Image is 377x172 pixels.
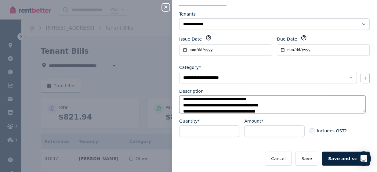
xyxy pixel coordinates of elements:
[356,151,371,166] div: Open Intercom Messenger
[179,88,204,94] label: Description
[244,118,263,124] label: Amount*
[317,128,347,134] span: Includes GST?
[265,152,292,166] button: Cancel
[295,152,318,166] button: Save
[179,64,201,70] label: Category*
[322,152,370,166] button: Save and send
[179,11,196,17] label: Tenants
[179,118,200,124] label: Quantity*
[179,36,202,42] label: Issue Date
[310,128,314,133] input: Includes GST?
[277,36,297,42] label: Due Date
